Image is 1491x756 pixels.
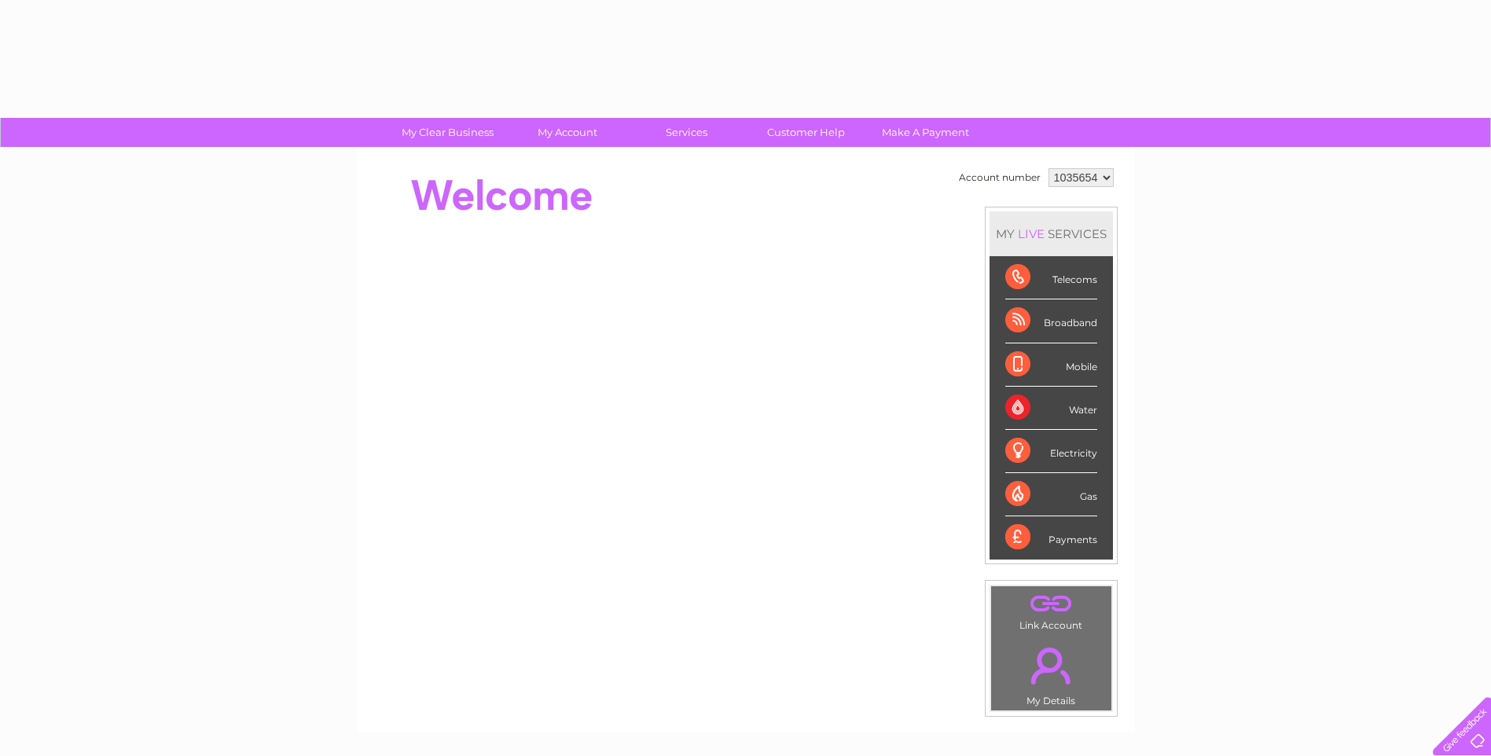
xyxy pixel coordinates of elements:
a: . [995,638,1107,693]
div: Payments [1005,516,1097,559]
a: My Clear Business [383,118,512,147]
div: Broadband [1005,299,1097,343]
div: Mobile [1005,343,1097,387]
a: Make A Payment [861,118,990,147]
div: MY SERVICES [990,211,1113,256]
div: Electricity [1005,430,1097,473]
td: Link Account [990,585,1112,635]
div: LIVE [1015,226,1048,241]
a: . [995,590,1107,618]
a: My Account [502,118,632,147]
td: Account number [955,164,1045,191]
td: My Details [990,634,1112,711]
a: Services [622,118,751,147]
div: Telecoms [1005,256,1097,299]
div: Water [1005,387,1097,430]
div: Gas [1005,473,1097,516]
a: Customer Help [741,118,871,147]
